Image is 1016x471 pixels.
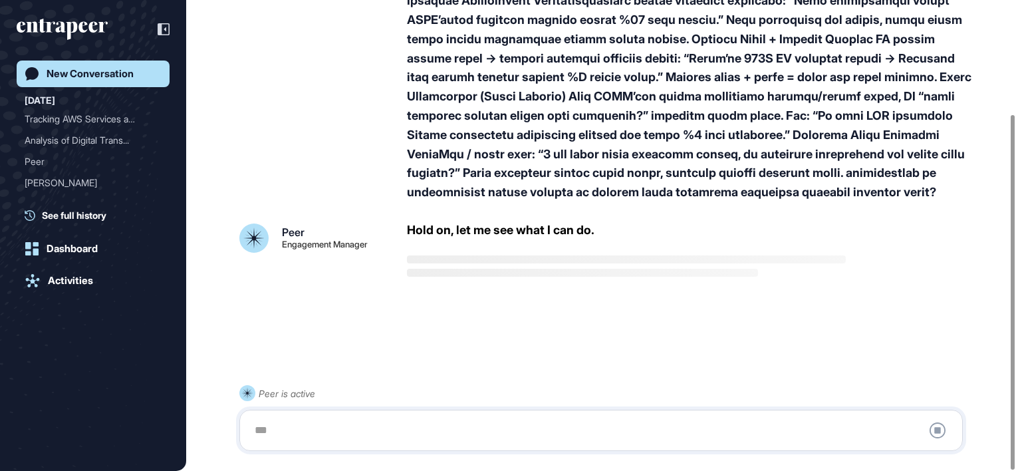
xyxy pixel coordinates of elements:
[48,275,93,287] div: Activities
[25,172,162,194] div: Reese
[17,19,108,40] div: entrapeer-logo
[25,172,151,194] div: [PERSON_NAME]
[17,235,170,262] a: Dashboard
[25,92,55,108] div: [DATE]
[259,385,315,402] div: Peer is active
[282,240,368,249] div: Engagement Manager
[17,61,170,87] a: New Conversation
[25,208,170,222] a: See full history
[25,151,151,172] div: Peer
[25,130,151,151] div: Analysis of Digital Trans...
[25,108,151,130] div: Tracking AWS Services and...
[25,151,162,172] div: Peer
[282,227,305,237] div: Peer
[17,267,170,294] a: Activities
[407,224,594,237] div: Hold on, let me see what I can do.
[25,130,162,151] div: Analysis of Digital Transformation Challenges and Needs of SMEs in Turkey
[42,208,106,222] span: See full history
[47,243,98,255] div: Dashboard
[25,108,162,130] div: Tracking AWS Services and Resources
[47,68,134,80] div: New Conversation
